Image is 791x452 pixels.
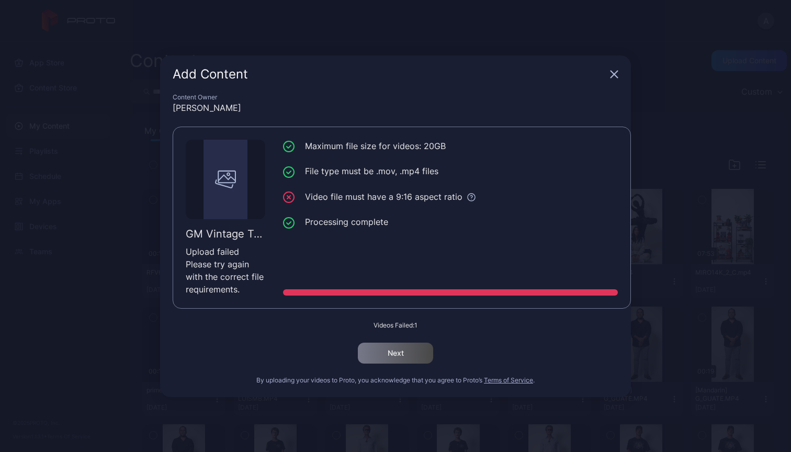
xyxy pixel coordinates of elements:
[283,190,618,204] li: Video file must have a 9:16 aspect ratio
[186,245,265,258] div: Upload failed
[484,376,533,385] button: Terms of Service
[173,93,618,101] div: Content Owner
[388,349,404,357] div: Next
[283,140,618,153] li: Maximum file size for videos: 20GB
[173,321,618,330] div: Videos Failed: 1
[283,216,618,229] li: Processing complete
[173,376,618,385] div: By uploading your videos to Proto, you acknowledge that you agree to Proto’s .
[173,68,606,81] div: Add Content
[358,343,433,364] button: Next
[186,258,265,296] div: Please try again with the correct file requirements.
[173,101,618,114] div: [PERSON_NAME]
[186,228,265,240] div: GM Vintage Take2 4K.mp4
[283,165,618,178] li: File type must be .mov, .mp4 files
